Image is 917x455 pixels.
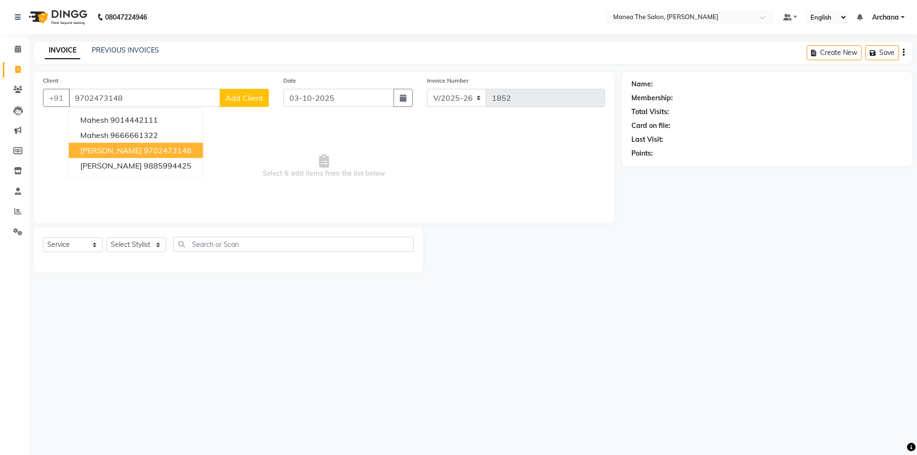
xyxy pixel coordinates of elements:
img: logo [24,4,90,31]
input: Search or Scan [173,237,414,252]
div: Card on file: [631,121,671,131]
div: Total Visits: [631,107,669,117]
label: Date [283,76,296,85]
button: Create New [807,45,862,60]
span: Select & add items from the list below [43,118,605,214]
span: Archana [872,12,899,22]
span: mahesh [80,115,108,125]
span: Add Client [225,93,263,103]
button: Add Client [220,89,269,107]
span: [PERSON_NAME] [80,146,142,155]
ngb-highlight: 9885994425 [144,161,192,170]
ngb-highlight: 9702473148 [144,146,192,155]
div: Membership: [631,93,673,103]
div: Name: [631,79,653,89]
label: Invoice Number [427,76,469,85]
b: 08047224946 [105,4,147,31]
span: mahesh [80,130,108,140]
input: Search by Name/Mobile/Email/Code [69,89,220,107]
span: [PERSON_NAME] [80,161,142,170]
button: Save [865,45,899,60]
a: INVOICE [45,42,80,59]
a: PREVIOUS INVOICES [92,46,159,54]
ngb-highlight: 9666661322 [110,130,158,140]
button: +91 [43,89,70,107]
ngb-highlight: 9014442111 [110,115,158,125]
div: Last Visit: [631,135,663,145]
label: Client [43,76,58,85]
div: Points: [631,148,653,159]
